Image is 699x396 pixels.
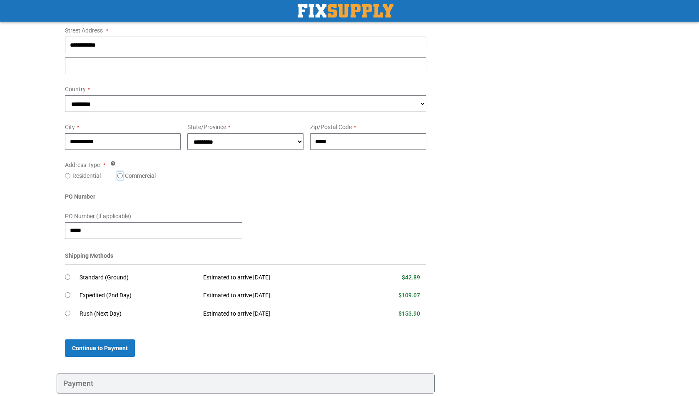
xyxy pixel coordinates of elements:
span: $109.07 [398,292,420,299]
td: Standard (Ground) [80,269,197,287]
span: Country [65,86,86,92]
span: $153.90 [398,310,420,317]
span: Zip/Postal Code [310,124,352,130]
label: Commercial [125,172,156,180]
span: Street Address [65,27,103,34]
label: Residential [72,172,101,180]
span: $42.89 [402,274,420,281]
td: Rush (Next Day) [80,305,197,323]
span: State/Province [187,124,226,130]
span: Continue to Payment [72,345,128,351]
td: Estimated to arrive [DATE] [197,269,358,287]
span: PO Number (if applicable) [65,213,131,219]
div: Payment [57,374,435,394]
div: Shipping Methods [65,252,427,264]
button: Continue to Payment [65,339,135,357]
a: store logo [298,4,393,17]
td: Estimated to arrive [DATE] [197,305,358,323]
td: Expedited (2nd Day) [80,286,197,305]
td: Estimated to arrive [DATE] [197,286,358,305]
span: City [65,124,75,130]
div: PO Number [65,192,427,205]
span: Address Type [65,162,100,168]
img: Fix Industrial Supply [298,4,393,17]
